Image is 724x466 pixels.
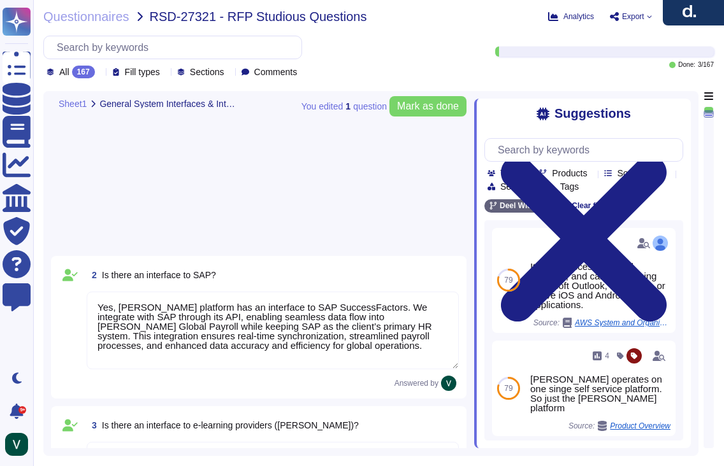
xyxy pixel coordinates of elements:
[125,67,160,76] span: Fill types
[102,270,216,280] span: Is there an interface to SAP?
[72,66,95,78] div: 167
[395,379,438,387] span: Answered by
[190,67,224,76] span: Sections
[397,101,459,111] span: Mark as done
[504,385,512,392] span: 79
[389,96,467,117] button: Mark as done
[87,421,97,430] span: 3
[698,62,714,68] span: 3 / 167
[563,13,594,20] span: Analytics
[491,139,683,161] input: Search by keywords
[59,99,87,108] span: Sheet1
[43,10,129,23] span: Questionnaires
[622,13,644,20] span: Export
[530,374,670,413] div: [PERSON_NAME] operates on one singe self service platform. So just the [PERSON_NAME] platform
[99,99,237,108] span: General System Interfaces & Integration
[50,36,301,59] input: Search by keywords
[548,11,594,22] button: Analytics
[301,102,387,111] span: You edited question
[59,67,69,76] span: All
[345,102,351,111] b: 1
[150,10,367,23] span: RSD-27321 - RFP Studious Questions
[441,376,456,391] img: user
[102,420,359,430] span: Is there an interface to e-learning providers ([PERSON_NAME])?
[3,430,37,458] button: user
[18,406,26,414] div: 9+
[87,292,459,369] textarea: Yes, [PERSON_NAME] platform has an interface to SAP SuccessFactors. We integrate with SAP through...
[504,276,512,284] span: 79
[610,422,670,430] span: Product Overview
[678,62,695,68] span: Done:
[568,421,670,431] span: Source:
[254,67,298,76] span: Comments
[87,271,97,279] span: 2
[653,236,668,251] img: user
[5,433,28,456] img: user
